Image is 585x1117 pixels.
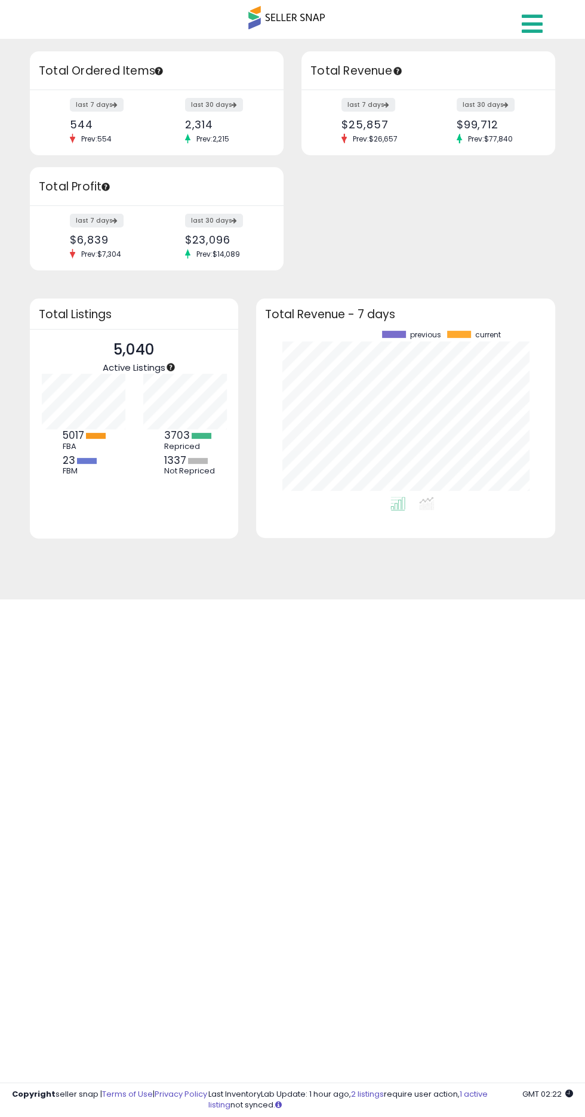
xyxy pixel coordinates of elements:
[341,118,419,131] div: $25,857
[392,66,403,76] div: Tooltip anchor
[70,98,124,112] label: last 7 days
[347,134,404,144] span: Prev: $26,657
[153,66,164,76] div: Tooltip anchor
[63,453,75,467] b: 23
[164,428,190,442] b: 3703
[39,63,275,79] h3: Total Ordered Items
[190,249,246,259] span: Prev: $14,089
[185,118,263,131] div: 2,314
[410,331,441,339] span: previous
[70,118,147,131] div: 544
[190,134,235,144] span: Prev: 2,215
[457,118,534,131] div: $99,712
[63,466,116,476] div: FBM
[185,98,243,112] label: last 30 days
[310,63,546,79] h3: Total Revenue
[63,428,84,442] b: 5017
[39,179,275,195] h3: Total Profit
[70,233,147,246] div: $6,839
[39,310,229,319] h3: Total Listings
[165,362,176,373] div: Tooltip anchor
[100,181,111,192] div: Tooltip anchor
[164,453,186,467] b: 1337
[462,134,519,144] span: Prev: $77,840
[185,214,243,227] label: last 30 days
[75,134,118,144] span: Prev: 554
[63,442,116,451] div: FBA
[164,442,218,451] div: Repriced
[75,249,127,259] span: Prev: $7,304
[475,331,501,339] span: current
[185,233,263,246] div: $23,096
[70,214,124,227] label: last 7 days
[457,98,515,112] label: last 30 days
[265,310,546,319] h3: Total Revenue - 7 days
[164,466,218,476] div: Not Repriced
[341,98,395,112] label: last 7 days
[103,361,165,374] span: Active Listings
[103,339,165,361] p: 5,040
